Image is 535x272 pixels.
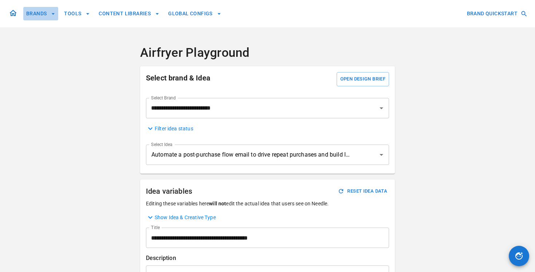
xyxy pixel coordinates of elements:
[61,7,93,20] button: TOOLS
[155,214,216,221] p: Show Idea & Creative Type
[146,200,389,207] p: Editing these variables here edit the actual idea that users see on Needle.
[146,185,192,197] h6: Idea variables
[96,7,162,20] button: CONTENT LIBRARIES
[337,185,389,197] button: RESET IDEA DATA
[165,7,224,20] button: GLOBAL CONFIGS
[151,151,453,158] span: Automate a post-purchase flow email to drive repeat purchases and build loyalty - Feature complem...
[337,72,389,86] button: Open Design Brief
[146,254,389,263] p: Description
[146,72,210,84] h6: Select brand & Idea
[376,150,387,160] button: Open
[146,124,193,133] button: Filter idea status
[23,7,58,20] button: BRANDS
[155,125,193,132] p: Filter idea status
[151,224,160,230] label: Title
[151,95,176,101] label: Select Brand
[464,7,529,20] button: BRAND QUICKSTART
[151,141,173,147] label: Select Idea
[376,103,387,113] button: Open
[146,213,216,222] button: Show Idea & Creative Type
[140,45,395,60] h4: Airfryer Playground
[209,201,226,206] strong: will not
